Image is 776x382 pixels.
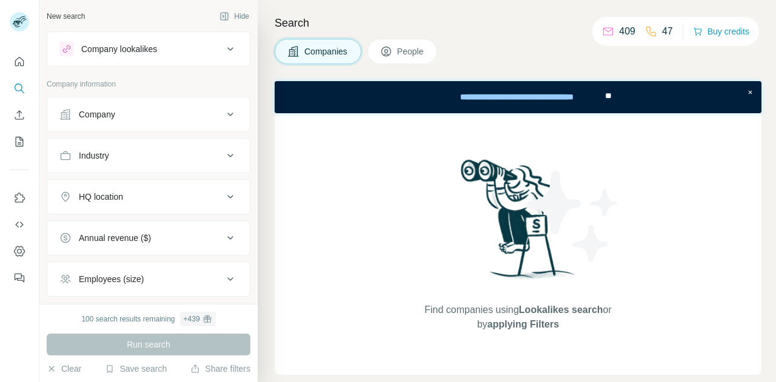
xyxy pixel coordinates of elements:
p: 47 [662,24,673,39]
button: Clear [47,363,81,375]
button: HQ location [47,182,250,211]
div: 100 search results remaining [81,312,215,326]
div: Employees (size) [79,273,144,285]
p: 409 [619,24,635,39]
div: Industry [79,150,109,162]
div: + 439 [184,314,200,324]
h4: Search [275,15,761,31]
button: Share filters [190,363,250,375]
button: Search [10,77,29,99]
button: Employees (size) [47,265,250,294]
div: HQ location [79,191,123,203]
div: Annual revenue ($) [79,232,151,244]
button: Use Surfe API [10,214,29,235]
div: Company lookalikes [81,43,157,55]
button: Dashboard [10,240,29,262]
button: Buy credits [693,23,749,40]
span: Find companies using or by [421,303,615,332]
div: Company [79,108,115,120]
button: Industry [47,141,250,170]
button: My lists [10,131,29,153]
button: Hide [211,7,258,25]
p: Company information [47,79,250,90]
button: Annual revenue ($) [47,223,250,252]
span: People [397,45,425,58]
iframe: Banner [275,81,761,113]
span: applying Filters [487,319,559,329]
button: Feedback [10,267,29,289]
img: Surfe Illustration - Woman searching with binoculars [455,156,581,291]
span: Companies [304,45,349,58]
button: Save search [105,363,167,375]
button: Company [47,100,250,129]
div: New search [47,11,85,22]
button: Enrich CSV [10,104,29,126]
button: Company lookalikes [47,35,250,64]
span: Lookalikes search [519,305,603,315]
button: Quick start [10,51,29,73]
button: Use Surfe on LinkedIn [10,187,29,209]
img: Surfe Illustration - Stars [518,162,627,271]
